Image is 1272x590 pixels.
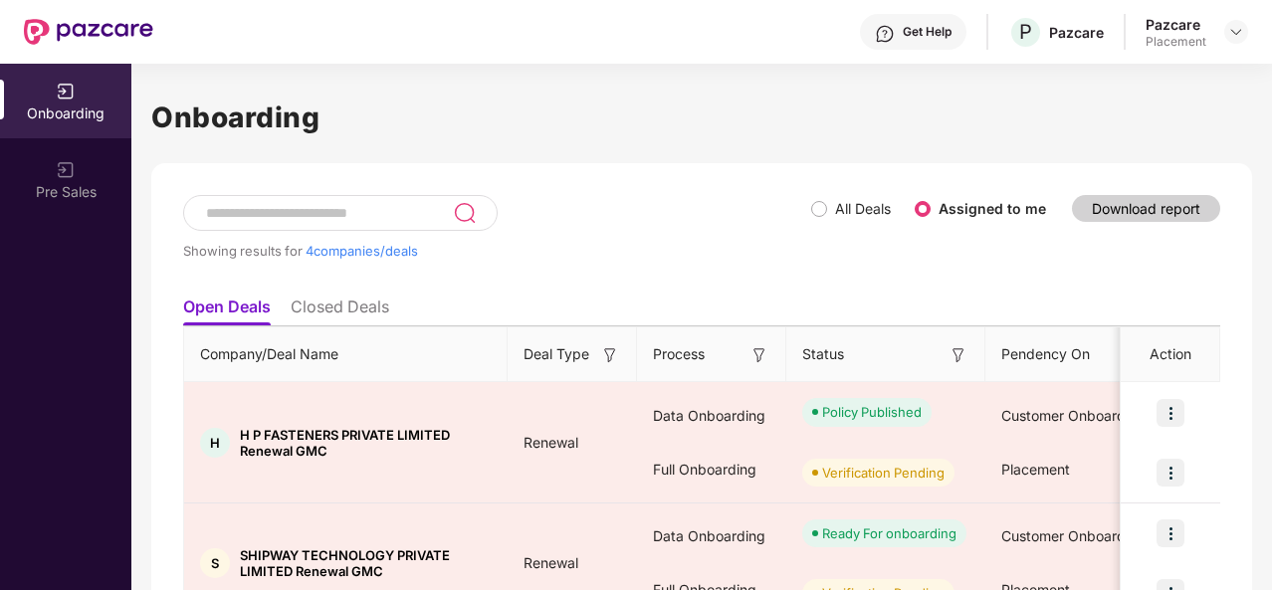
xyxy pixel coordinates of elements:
[653,343,705,365] span: Process
[508,554,594,571] span: Renewal
[524,343,589,365] span: Deal Type
[637,443,786,496] div: Full Onboarding
[1001,527,1146,544] span: Customer Onboarding
[1157,459,1184,487] img: icon
[835,200,891,217] label: All Deals
[183,243,811,259] div: Showing results for
[822,402,922,422] div: Policy Published
[1121,327,1220,382] th: Action
[1049,23,1104,42] div: Pazcare
[1001,461,1070,478] span: Placement
[1001,407,1146,424] span: Customer Onboarding
[1001,343,1090,365] span: Pendency On
[939,200,1046,217] label: Assigned to me
[749,345,769,365] img: svg+xml;base64,PHN2ZyB3aWR0aD0iMTYiIGhlaWdodD0iMTYiIHZpZXdCb3g9IjAgMCAxNiAxNiIgZmlsbD0ibm9uZSIgeG...
[637,509,786,563] div: Data Onboarding
[291,296,389,325] li: Closed Deals
[637,389,786,443] div: Data Onboarding
[949,345,968,365] img: svg+xml;base64,PHN2ZyB3aWR0aD0iMTYiIGhlaWdodD0iMTYiIHZpZXdCb3g9IjAgMCAxNiAxNiIgZmlsbD0ibm9uZSIgeG...
[56,160,76,180] img: svg+xml;base64,PHN2ZyB3aWR0aD0iMjAiIGhlaWdodD0iMjAiIHZpZXdCb3g9IjAgMCAyMCAyMCIgZmlsbD0ibm9uZSIgeG...
[822,523,956,543] div: Ready For onboarding
[24,19,153,45] img: New Pazcare Logo
[200,548,230,578] div: S
[600,345,620,365] img: svg+xml;base64,PHN2ZyB3aWR0aD0iMTYiIGhlaWdodD0iMTYiIHZpZXdCb3g9IjAgMCAxNiAxNiIgZmlsbD0ibm9uZSIgeG...
[453,201,476,225] img: svg+xml;base64,PHN2ZyB3aWR0aD0iMjQiIGhlaWdodD0iMjUiIHZpZXdCb3g9IjAgMCAyNCAyNSIgZmlsbD0ibm9uZSIgeG...
[56,82,76,101] img: svg+xml;base64,PHN2ZyB3aWR0aD0iMjAiIGhlaWdodD0iMjAiIHZpZXdCb3g9IjAgMCAyMCAyMCIgZmlsbD0ibm9uZSIgeG...
[1072,195,1220,222] button: Download report
[183,296,271,325] li: Open Deals
[151,96,1252,139] h1: Onboarding
[1146,34,1206,50] div: Placement
[1157,519,1184,547] img: icon
[184,327,508,382] th: Company/Deal Name
[1019,20,1032,44] span: P
[240,427,492,459] span: H P FASTENERS PRIVATE LIMITED Renewal GMC
[903,24,952,40] div: Get Help
[875,24,895,44] img: svg+xml;base64,PHN2ZyBpZD0iSGVscC0zMngzMiIgeG1sbnM9Imh0dHA6Ly93d3cudzMub3JnLzIwMDAvc3ZnIiB3aWR0aD...
[508,434,594,451] span: Renewal
[822,463,945,483] div: Verification Pending
[306,243,418,259] span: 4 companies/deals
[1157,399,1184,427] img: icon
[1228,24,1244,40] img: svg+xml;base64,PHN2ZyBpZD0iRHJvcGRvd24tMzJ4MzIiIHhtbG5zPSJodHRwOi8vd3d3LnczLm9yZy8yMDAwL3N2ZyIgd2...
[200,428,230,458] div: H
[1146,15,1206,34] div: Pazcare
[240,547,492,579] span: SHIPWAY TECHNOLOGY PRIVATE LIMITED Renewal GMC
[802,343,844,365] span: Status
